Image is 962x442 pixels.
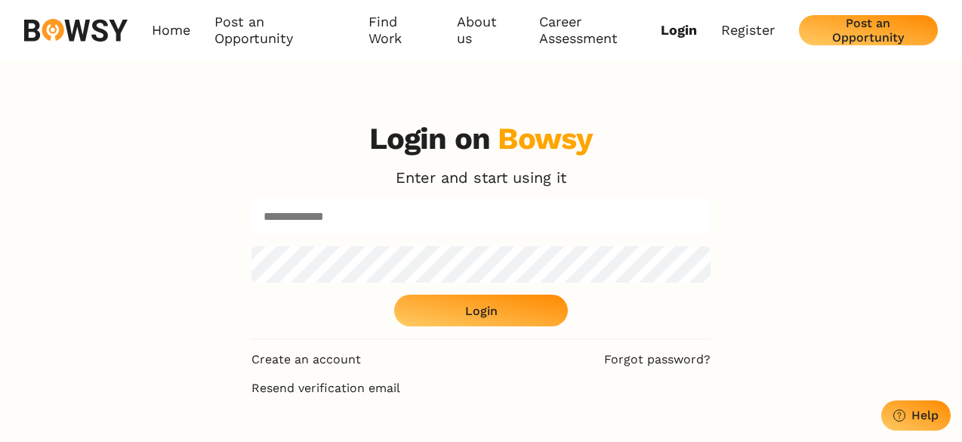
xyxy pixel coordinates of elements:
h3: Login on [369,121,594,157]
div: Login [465,304,498,318]
a: Login [661,22,697,39]
a: Forgot password? [604,351,711,368]
a: Resend verification email [251,380,711,397]
div: Post an Opportunity [811,16,926,45]
a: Home [152,14,190,48]
button: Login [394,295,568,326]
div: Help [911,408,939,422]
a: Register [721,22,775,39]
button: Help [881,400,951,431]
p: Enter and start using it [396,169,566,186]
button: Post an Opportunity [799,15,938,45]
a: Create an account [251,351,361,368]
div: Bowsy [498,121,593,156]
a: Career Assessment [539,14,661,48]
img: svg%3e [24,19,128,42]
